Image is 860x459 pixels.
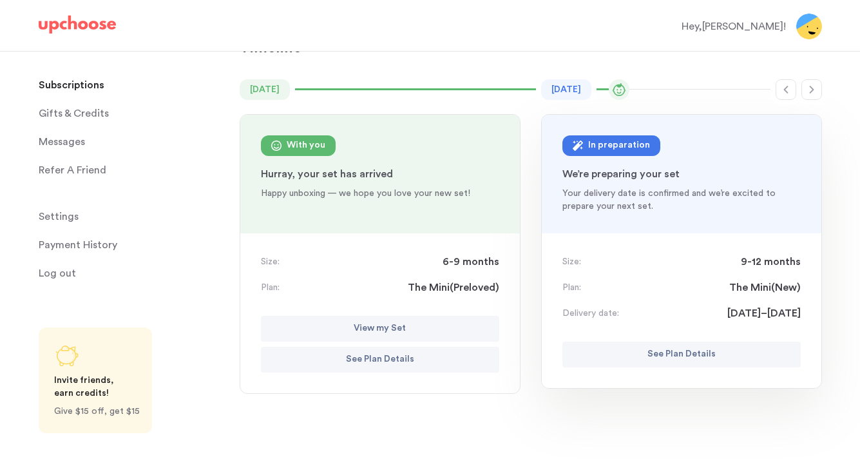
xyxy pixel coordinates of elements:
p: Size: [261,255,280,268]
span: The Mini ( Preloved ) [408,280,499,295]
p: We’re preparing your set [562,166,801,182]
span: 6-9 months [443,254,499,269]
p: Payment History [39,232,117,258]
p: Plan: [562,281,581,294]
button: See Plan Details [261,347,499,373]
p: Plan: [261,281,280,294]
a: Log out [39,260,224,286]
p: Delivery date: [562,307,619,320]
div: Hey, [PERSON_NAME] ! [682,19,786,34]
span: Gifts & Credits [39,101,109,126]
p: Happy unboxing — we hope you love your new set! [261,187,499,200]
img: UpChoose [39,15,116,34]
time: [DATE] [541,79,591,100]
span: Log out [39,260,76,286]
p: Refer A Friend [39,157,106,183]
p: Size: [562,255,581,268]
a: Settings [39,204,224,229]
p: Your delivery date is confirmed and we’re excited to prepare your next set. [562,187,801,213]
a: Gifts & Credits [39,101,224,126]
p: View my Set [354,321,406,337]
span: The Mini ( New ) [729,280,801,295]
span: [DATE]–[DATE] [727,306,801,321]
div: With you [287,138,325,153]
p: See Plan Details [346,352,414,367]
p: See Plan Details [647,347,716,362]
div: In preparation [588,138,650,153]
p: Subscriptions [39,72,104,98]
span: Settings [39,204,79,229]
p: Hurray, your set has arrived [261,166,499,182]
span: Messages [39,129,85,155]
time: [DATE] [240,79,290,100]
a: Messages [39,129,224,155]
a: Refer A Friend [39,157,224,183]
a: Share UpChoose [39,327,152,433]
a: Payment History [39,232,224,258]
button: See Plan Details [562,342,801,367]
button: View my Set [261,316,499,342]
span: 9-12 months [741,254,801,269]
a: Subscriptions [39,72,224,98]
a: UpChoose [39,15,116,39]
